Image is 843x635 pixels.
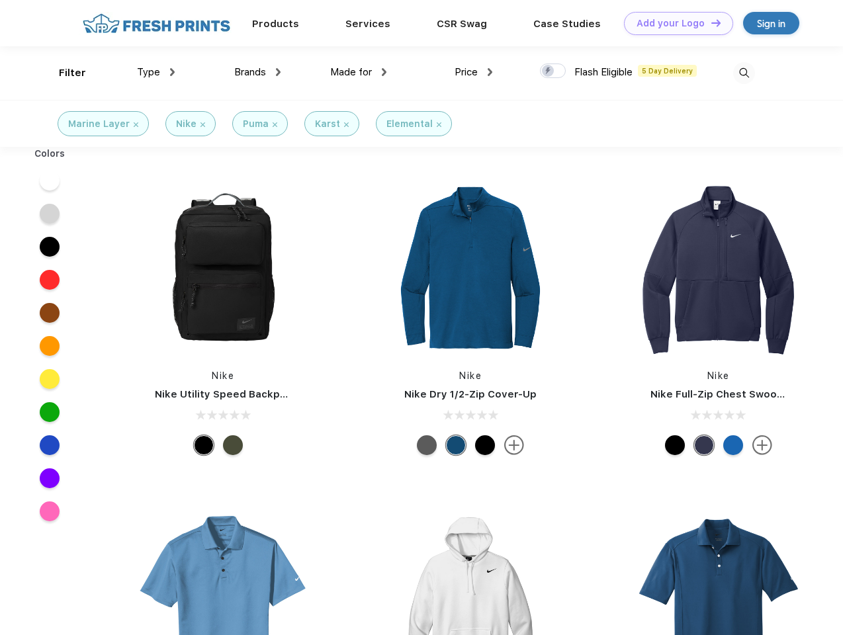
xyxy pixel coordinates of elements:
span: Flash Eligible [574,66,633,78]
div: Cargo Khaki [223,435,243,455]
span: Made for [330,66,372,78]
img: filter_cancel.svg [344,122,349,127]
div: Black [194,435,214,455]
div: Black Heather [417,435,437,455]
a: Nike Full-Zip Chest Swoosh Jacket [650,388,826,400]
div: Add your Logo [637,18,705,29]
a: Sign in [743,12,799,34]
img: more.svg [504,435,524,455]
div: Gym Blue [446,435,466,455]
img: func=resize&h=266 [631,180,807,356]
img: filter_cancel.svg [273,122,277,127]
img: filter_cancel.svg [437,122,441,127]
img: dropdown.png [488,68,492,76]
div: Royal [723,435,743,455]
img: fo%20logo%202.webp [79,12,234,35]
img: dropdown.png [276,68,281,76]
div: Colors [24,147,75,161]
a: Nike [707,370,730,381]
div: Sign in [757,16,785,31]
img: filter_cancel.svg [200,122,205,127]
div: Marine Layer [68,117,130,131]
span: Price [455,66,478,78]
a: Products [252,18,299,30]
div: Black [475,435,495,455]
span: Type [137,66,160,78]
a: Nike [459,370,482,381]
div: Elemental [386,117,433,131]
img: DT [711,19,721,26]
div: Nike [176,117,197,131]
a: Nike Dry 1/2-Zip Cover-Up [404,388,537,400]
div: Karst [315,117,340,131]
div: Black [665,435,685,455]
span: Brands [234,66,266,78]
a: Services [345,18,390,30]
img: more.svg [752,435,772,455]
div: Puma [243,117,269,131]
img: dropdown.png [170,68,175,76]
img: desktop_search.svg [733,62,755,84]
img: func=resize&h=266 [382,180,558,356]
a: Nike [212,370,234,381]
div: Midnight Navy [694,435,714,455]
span: 5 Day Delivery [638,65,697,77]
img: filter_cancel.svg [134,122,138,127]
img: dropdown.png [382,68,386,76]
a: CSR Swag [437,18,487,30]
a: Nike Utility Speed Backpack [155,388,298,400]
div: Filter [59,65,86,81]
img: func=resize&h=266 [135,180,311,356]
